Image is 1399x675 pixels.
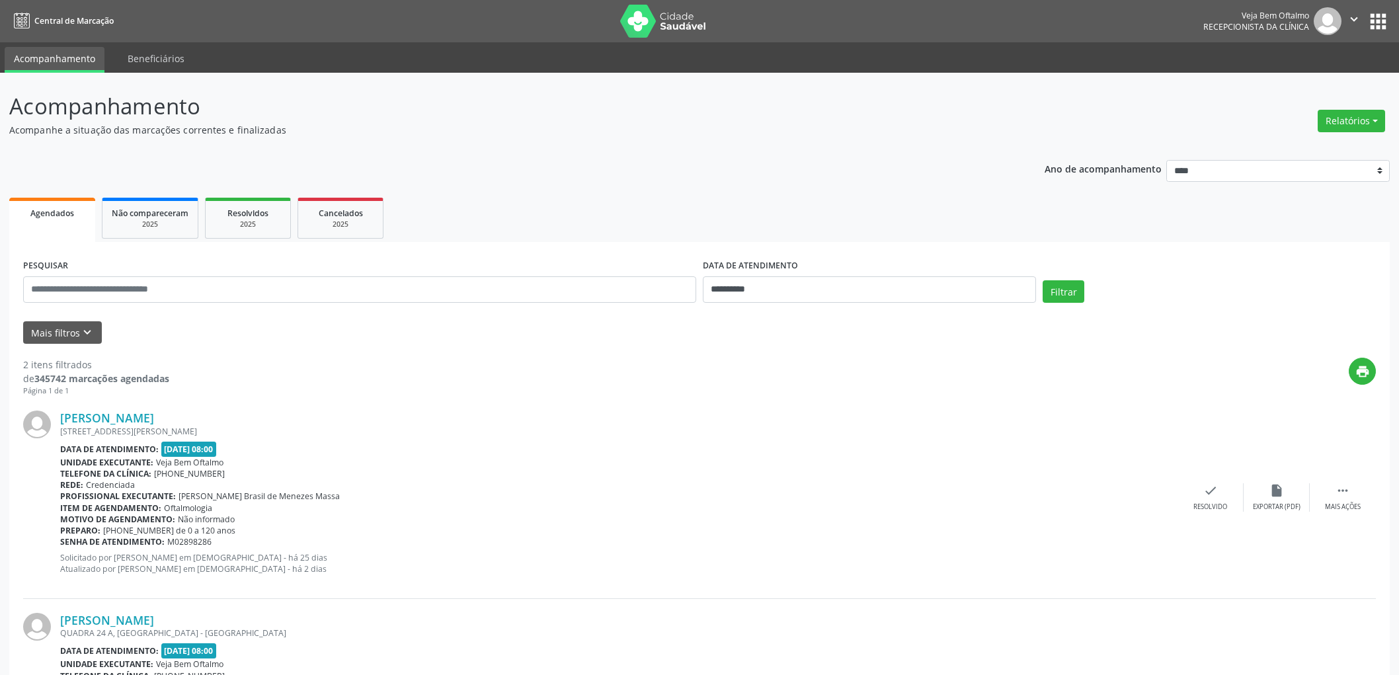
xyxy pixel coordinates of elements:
p: Acompanhe a situação das marcações correntes e finalizadas [9,123,976,137]
span: [PERSON_NAME] Brasil de Menezes Massa [179,491,340,502]
i: insert_drive_file [1269,483,1284,498]
p: Solicitado por [PERSON_NAME] em [DEMOGRAPHIC_DATA] - há 25 dias Atualizado por [PERSON_NAME] em [... [60,552,1178,575]
div: Resolvido [1193,502,1227,512]
span: Agendados [30,208,74,219]
a: Central de Marcação [9,10,114,32]
button: apps [1367,10,1390,33]
span: Recepcionista da clínica [1203,21,1309,32]
p: Ano de acompanhamento [1045,160,1162,177]
div: 2 itens filtrados [23,358,169,372]
b: Unidade executante: [60,457,153,468]
div: Mais ações [1325,502,1361,512]
div: Página 1 de 1 [23,385,169,397]
label: PESQUISAR [23,256,68,276]
span: [PHONE_NUMBER] [154,468,225,479]
div: Exportar (PDF) [1253,502,1300,512]
b: Unidade executante: [60,658,153,670]
b: Motivo de agendamento: [60,514,175,525]
b: Item de agendamento: [60,502,161,514]
div: 2025 [307,219,374,229]
div: de [23,372,169,385]
a: Acompanhamento [5,47,104,73]
img: img [23,411,51,438]
span: Não informado [178,514,235,525]
b: Data de atendimento: [60,444,159,455]
button:  [1341,7,1367,35]
span: [DATE] 08:00 [161,643,217,658]
b: Data de atendimento: [60,645,159,656]
span: Resolvidos [227,208,268,219]
div: QUADRA 24 A, [GEOGRAPHIC_DATA] - [GEOGRAPHIC_DATA] [60,627,1178,639]
a: Beneficiários [118,47,194,70]
button: print [1349,358,1376,385]
span: Veja Bem Oftalmo [156,457,223,468]
span: [DATE] 08:00 [161,442,217,457]
a: [PERSON_NAME] [60,613,154,627]
label: DATA DE ATENDIMENTO [703,256,798,276]
span: Credenciada [86,479,135,491]
button: Mais filtroskeyboard_arrow_down [23,321,102,344]
span: Não compareceram [112,208,188,219]
div: [STREET_ADDRESS][PERSON_NAME] [60,426,1178,437]
div: 2025 [215,219,281,229]
span: M02898286 [167,536,212,547]
b: Telefone da clínica: [60,468,151,479]
b: Senha de atendimento: [60,536,165,547]
i: check [1203,483,1218,498]
span: Cancelados [319,208,363,219]
a: [PERSON_NAME] [60,411,154,425]
strong: 345742 marcações agendadas [34,372,169,385]
span: Oftalmologia [164,502,212,514]
img: img [23,613,51,641]
span: Central de Marcação [34,15,114,26]
span: Veja Bem Oftalmo [156,658,223,670]
button: Filtrar [1043,280,1084,303]
span: [PHONE_NUMBER] de 0 a 120 anos [103,525,235,536]
b: Profissional executante: [60,491,176,502]
img: img [1314,7,1341,35]
button: Relatórios [1318,110,1385,132]
b: Preparo: [60,525,100,536]
b: Rede: [60,479,83,491]
i: keyboard_arrow_down [80,325,95,340]
p: Acompanhamento [9,90,976,123]
i:  [1336,483,1350,498]
i:  [1347,12,1361,26]
div: 2025 [112,219,188,229]
div: Veja Bem Oftalmo [1203,10,1309,21]
i: print [1355,364,1370,379]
